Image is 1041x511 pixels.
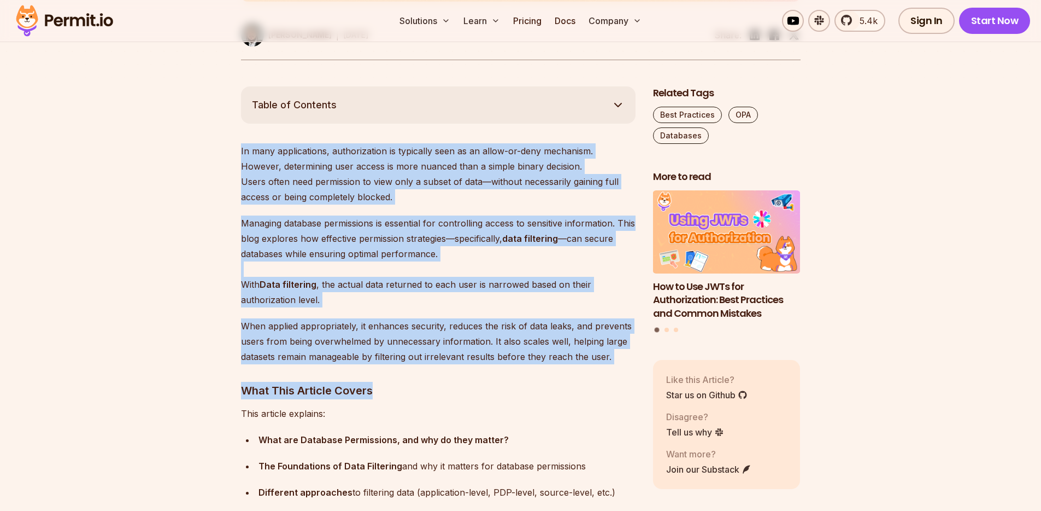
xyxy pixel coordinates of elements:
[653,190,801,321] li: 1 of 3
[898,8,955,34] a: Sign In
[653,190,801,334] div: Posts
[728,107,758,123] a: OPA
[959,8,1031,34] a: Start Now
[584,10,646,32] button: Company
[666,388,748,402] a: Star us on Github
[655,327,660,332] button: Go to slide 1
[664,328,669,332] button: Go to slide 2
[509,10,546,32] a: Pricing
[258,485,636,500] div: to filtering data (application-level, PDP-level, source-level, etc.)
[653,170,801,184] h2: More to read
[666,426,724,439] a: Tell us why
[653,86,801,100] h2: Related Tags
[241,216,636,307] p: Managing database permissions is essential for controlling access to sensitive information. This ...
[674,328,678,332] button: Go to slide 3
[666,410,724,423] p: Disagree?
[258,461,402,472] strong: The Foundations of Data Filtering
[666,448,751,461] p: Want more?
[258,434,509,445] strong: What are Database Permissions, and why do they matter?
[241,406,636,421] p: This article explains:
[666,463,751,476] a: Join our Substack
[834,10,885,32] a: 5.4k
[653,127,709,144] a: Databases
[666,373,748,386] p: Like this Article?
[853,14,878,27] span: 5.4k
[241,143,636,205] p: In many applications, authorization is typically seen as an allow-or-deny mechanism. However, det...
[502,233,558,244] strong: data filtering
[459,10,504,32] button: Learn
[241,382,636,399] h3: What This Article Covers
[258,487,352,498] strong: Different approaches
[550,10,580,32] a: Docs
[11,2,118,39] img: Permit logo
[260,279,316,290] strong: Data filtering
[252,97,337,113] span: Table of Contents
[653,280,801,321] h3: How to Use JWTs for Authorization: Best Practices and Common Mistakes
[653,190,801,321] a: How to Use JWTs for Authorization: Best Practices and Common MistakesHow to Use JWTs for Authoriz...
[241,318,636,364] p: When applied appropriately, it enhances security, reduces the risk of data leaks, and prevents us...
[395,10,455,32] button: Solutions
[258,458,636,474] div: and why it matters for database permissions
[653,107,722,123] a: Best Practices
[653,190,801,274] img: How to Use JWTs for Authorization: Best Practices and Common Mistakes
[241,86,636,124] button: Table of Contents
